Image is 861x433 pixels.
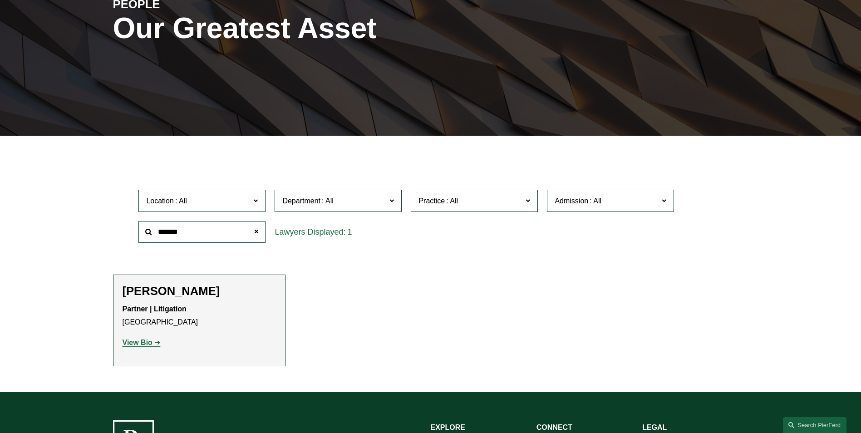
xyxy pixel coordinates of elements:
strong: Partner | Litigation [123,305,187,313]
p: [GEOGRAPHIC_DATA] [123,303,276,329]
span: Department [282,197,320,205]
span: Location [146,197,174,205]
a: Search this site [783,417,846,433]
h2: [PERSON_NAME] [123,284,276,298]
span: 1 [347,227,352,236]
strong: View Bio [123,339,153,346]
span: Admission [555,197,588,205]
strong: CONNECT [536,423,572,431]
a: View Bio [123,339,161,346]
span: Practice [418,197,445,205]
strong: EXPLORE [431,423,465,431]
h1: Our Greatest Asset [113,12,536,45]
strong: LEGAL [642,423,667,431]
